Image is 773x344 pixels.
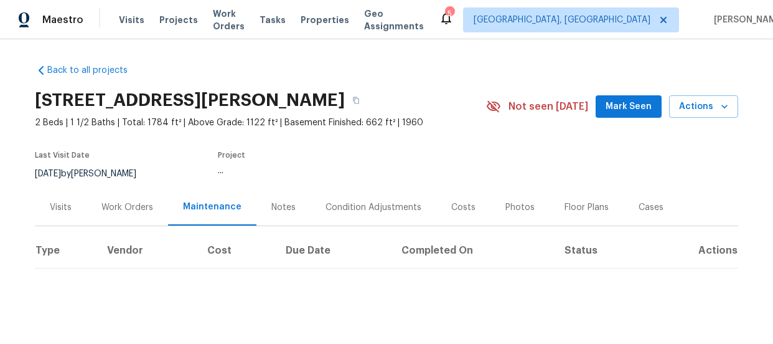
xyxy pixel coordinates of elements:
span: 2 Beds | 1 1/2 Baths | Total: 1784 ft² | Above Grade: 1122 ft² | Basement Finished: 662 ft² | 1960 [35,117,486,129]
th: Completed On [391,233,555,268]
div: Photos [505,201,535,214]
div: Maintenance [183,201,241,213]
div: Floor Plans [565,201,609,214]
div: Visits [50,201,72,214]
th: Status [555,233,649,268]
div: Work Orders [101,201,153,214]
th: Cost [197,233,276,268]
div: ... [218,166,457,175]
button: Mark Seen [596,95,662,118]
span: Actions [679,99,728,115]
th: Vendor [97,233,197,268]
button: Copy Address [345,89,367,112]
span: Project [218,151,245,159]
div: by [PERSON_NAME] [35,166,151,181]
button: Actions [669,95,738,118]
span: [DATE] [35,170,61,178]
span: Visits [119,14,144,26]
div: 5 [445,7,454,20]
span: Projects [159,14,198,26]
a: Back to all projects [35,64,154,77]
span: Tasks [260,16,286,24]
span: Not seen [DATE] [508,100,588,113]
span: Properties [301,14,349,26]
span: [GEOGRAPHIC_DATA], [GEOGRAPHIC_DATA] [474,14,650,26]
div: Condition Adjustments [326,201,421,214]
th: Type [35,233,97,268]
div: Cases [639,201,663,214]
div: Notes [271,201,296,214]
span: Geo Assignments [364,7,424,32]
h2: [STREET_ADDRESS][PERSON_NAME] [35,94,345,107]
span: Work Orders [213,7,245,32]
span: Last Visit Date [35,151,90,159]
th: Due Date [276,233,391,268]
span: Mark Seen [606,99,652,115]
div: Costs [451,201,476,214]
th: Actions [649,233,738,268]
span: Maestro [42,14,83,26]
